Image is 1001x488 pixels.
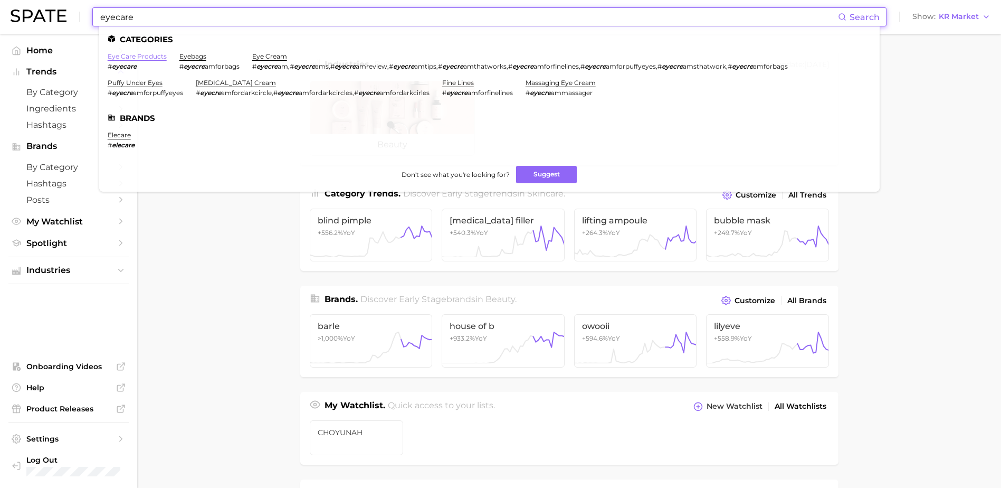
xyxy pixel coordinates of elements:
span: # [290,62,294,70]
a: Settings [8,431,129,447]
span: skincare [527,189,564,199]
a: Product Releases [8,401,129,417]
span: Product Releases [26,404,111,414]
span: # [657,62,662,70]
button: Suggest [516,166,577,183]
button: Customize [719,293,777,308]
span: Onboarding Videos [26,362,111,371]
span: Posts [26,195,111,205]
em: eyecre [358,89,379,97]
span: amforfinelines [468,89,513,97]
span: Hashtags [26,120,111,130]
a: fine lines [442,79,474,87]
span: amfordarkcircles [299,89,352,97]
button: Industries [8,262,129,278]
span: beauty [485,294,515,304]
span: lilyeve [714,321,821,331]
a: All Watchlists [772,399,829,414]
span: Don't see what you're looking for? [402,171,510,179]
a: puffy under eyes [108,79,163,87]
span: +249.7% YoY [714,229,752,237]
em: eyecre [585,62,606,70]
a: eyebags [179,52,206,60]
a: lifting ampoule+264.3%YoY [574,209,697,261]
em: eyecre [512,62,533,70]
span: # [108,89,112,97]
span: am [278,62,288,70]
em: eyecre [446,89,468,97]
input: Search here for a brand, industry, or ingredient [99,8,838,26]
em: eyecre [278,89,299,97]
span: All Watchlists [775,402,826,411]
em: eyecre [662,62,683,70]
a: All Trends [786,188,829,202]
a: by Category [8,84,129,100]
span: owooii [582,321,689,331]
a: Help [8,380,129,396]
span: Customize [736,191,776,200]
button: ShowKR Market [910,10,993,24]
div: , , [196,89,430,97]
em: eyecre [393,62,414,70]
span: # [330,62,335,70]
span: # [442,89,446,97]
span: Settings [26,434,111,444]
span: # [389,62,393,70]
h1: My Watchlist. [325,399,385,414]
a: by Category [8,159,129,175]
a: Spotlight [8,235,129,251]
a: owooii+594.6%YoY [574,314,697,367]
img: SPATE [11,10,66,22]
span: ams [315,62,329,70]
a: Hashtags [8,117,129,133]
span: blind pimple [318,215,425,226]
em: eyecre [256,62,278,70]
em: eyecre [294,62,315,70]
span: # [108,62,112,70]
span: by Category [26,87,111,97]
span: # [196,89,200,97]
em: eyecre [184,62,205,70]
em: eyecre [530,89,551,97]
span: +556.2% YoY [318,229,355,237]
a: blind pimple+556.2%YoY [310,209,433,261]
span: amthatworks [463,62,507,70]
a: bubble mask+249.7%YoY [706,209,829,261]
span: amforbags [753,62,788,70]
a: CHOYUNAH [310,420,404,455]
span: ammassager [551,89,593,97]
span: All Brands [787,296,826,305]
a: All Brands [785,294,829,308]
span: Trends [26,67,111,77]
span: +264.3% YoY [582,229,620,237]
span: All Trends [788,191,826,200]
span: # [508,62,512,70]
span: amsthatwork [683,62,726,70]
span: My Watchlist [26,217,111,227]
span: New Watchlist [707,402,762,411]
em: eyecre [442,62,463,70]
span: Spotlight [26,238,111,248]
a: barle>1,000%YoY [310,314,433,367]
li: Brands [108,114,871,123]
span: amforpuffyeyes [606,62,656,70]
span: KR Market [939,14,979,20]
a: [MEDICAL_DATA] cream [196,79,276,87]
button: Trends [8,64,129,80]
span: +540.3% YoY [450,229,488,237]
button: New Watchlist [691,399,765,414]
span: # [526,89,530,97]
span: Brands . [325,294,358,304]
em: eyecre [335,62,356,70]
span: bubble mask [714,215,821,226]
a: eye care products [108,52,167,60]
h2: Quick access to your lists. [388,399,495,414]
span: Industries [26,266,111,275]
button: Customize [720,187,778,202]
span: Show [912,14,936,20]
span: YoY [318,334,355,342]
a: Ingredients [8,100,129,117]
span: # [438,62,442,70]
em: elecare [112,141,135,149]
span: +594.6% YoY [582,334,620,342]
